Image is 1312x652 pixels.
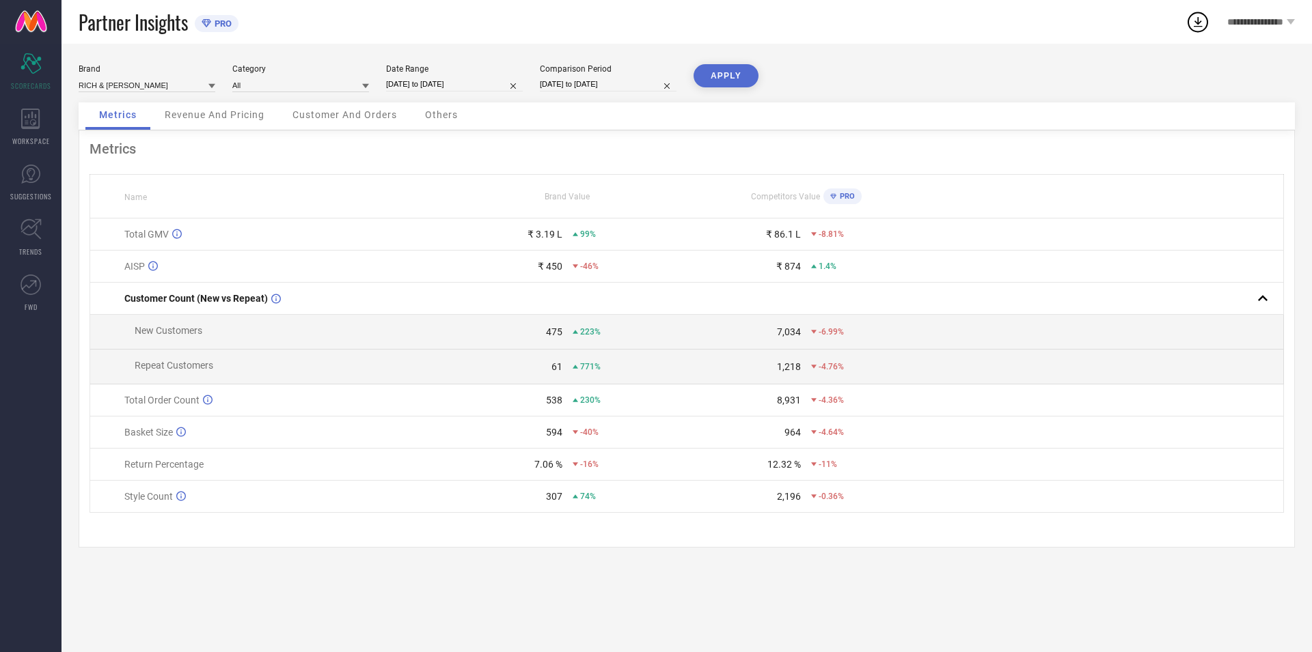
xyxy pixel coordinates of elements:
[79,64,215,74] div: Brand
[777,326,801,337] div: 7,034
[580,492,596,501] span: 74%
[124,427,173,438] span: Basket Size
[819,327,844,337] span: -6.99%
[766,229,801,240] div: ₹ 86.1 L
[386,77,523,91] input: Select date range
[546,326,562,337] div: 475
[551,361,562,372] div: 61
[19,246,42,257] span: TRENDS
[819,427,844,437] span: -4.64%
[124,395,200,406] span: Total Order Count
[819,362,844,371] span: -4.76%
[165,109,264,120] span: Revenue And Pricing
[538,261,562,272] div: ₹ 450
[124,293,268,304] span: Customer Count (New vs Repeat)
[819,492,844,501] span: -0.36%
[694,64,758,87] button: APPLY
[1186,10,1210,34] div: Open download list
[124,459,204,470] span: Return Percentage
[546,491,562,502] div: 307
[546,395,562,406] div: 538
[425,109,458,120] span: Others
[819,229,844,239] span: -8.81%
[10,191,52,201] span: SUGGESTIONS
[546,427,562,438] div: 594
[545,192,590,201] span: Brand Value
[784,427,801,438] div: 964
[767,459,801,470] div: 12.32 %
[540,64,676,74] div: Comparison Period
[777,395,801,406] div: 8,931
[292,109,397,120] span: Customer And Orders
[777,361,801,372] div: 1,218
[135,325,202,336] span: New Customers
[819,261,836,271] span: 1.4%
[776,261,801,272] div: ₹ 874
[135,360,213,371] span: Repeat Customers
[11,81,51,91] span: SCORECARDS
[580,459,599,469] span: -16%
[580,229,596,239] span: 99%
[580,427,599,437] span: -40%
[90,141,1284,157] div: Metrics
[819,459,837,469] span: -11%
[79,8,188,36] span: Partner Insights
[580,261,599,271] span: -46%
[25,302,38,312] span: FWD
[124,193,147,202] span: Name
[580,395,601,405] span: 230%
[386,64,523,74] div: Date Range
[580,327,601,337] span: 223%
[534,459,562,470] div: 7.06 %
[124,491,173,502] span: Style Count
[819,395,844,405] span: -4.36%
[540,77,676,91] input: Select comparison period
[751,192,820,201] span: Competitors Value
[124,229,169,240] span: Total GMV
[12,136,50,146] span: WORKSPACE
[580,362,601,371] span: 771%
[777,491,801,502] div: 2,196
[528,229,562,240] div: ₹ 3.19 L
[99,109,137,120] span: Metrics
[211,18,232,29] span: PRO
[232,64,369,74] div: Category
[836,192,855,201] span: PRO
[124,261,145,272] span: AISP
